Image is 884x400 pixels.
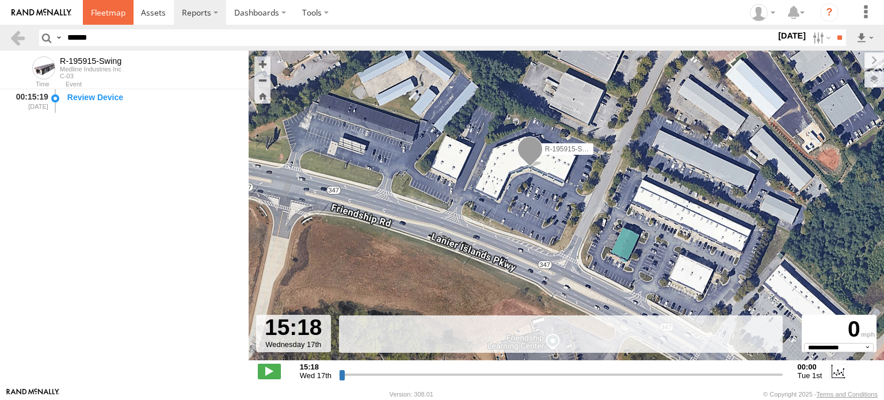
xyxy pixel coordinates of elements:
[66,82,249,87] div: Event
[855,29,875,46] label: Export results as...
[763,391,878,398] div: © Copyright 2025 -
[808,29,833,46] label: Search Filter Options
[254,72,270,88] button: Zoom out
[12,9,71,17] img: rand-logo.svg
[60,73,121,79] div: C-03
[60,56,121,66] div: R-195915-Swing - View Asset History
[54,29,63,46] label: Search Query
[6,388,59,400] a: Visit our Website
[798,371,822,380] span: Tue 1st Feb 2000
[9,82,49,87] div: Time
[803,317,875,343] div: 0
[9,29,26,46] a: Back to previous Page
[254,88,270,104] button: Zoom Home
[820,3,839,22] i: ?
[300,371,331,380] span: Wed 17th Sep 2025
[746,4,779,21] div: Idaliz Kaminski
[390,391,433,398] div: Version: 308.01
[9,90,49,112] div: 00:15:19 [DATE]
[258,364,281,379] label: Play/Stop
[60,66,121,73] div: Medline Industries Inc
[300,363,331,371] strong: 15:18
[254,56,270,72] button: Zoom in
[817,391,878,398] a: Terms and Conditions
[776,29,808,42] label: [DATE]
[798,363,822,371] strong: 00:00
[67,92,238,102] div: Review Device
[545,145,596,153] span: R-195915-Swing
